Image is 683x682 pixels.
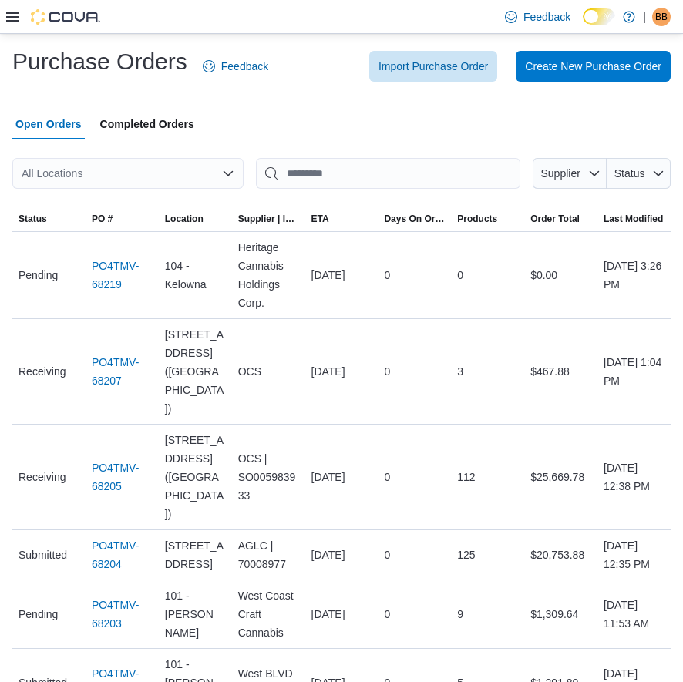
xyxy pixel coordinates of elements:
[86,207,159,231] button: PO #
[614,167,645,180] span: Status
[643,8,646,26] p: |
[12,46,187,77] h1: Purchase Orders
[19,546,67,564] span: Submitted
[525,59,661,74] span: Create New Purchase Order
[655,8,668,26] span: BB
[197,51,274,82] a: Feedback
[583,8,615,25] input: Dark Mode
[92,213,113,225] span: PO #
[597,250,671,300] div: [DATE] 3:26 PM
[232,356,305,387] div: OCS
[524,260,597,291] div: $0.00
[232,530,305,580] div: AGLC | 70008977
[530,213,580,225] span: Order Total
[541,167,580,180] span: Supplier
[604,213,663,225] span: Last Modified
[524,539,597,570] div: $20,753.88
[524,356,597,387] div: $467.88
[165,325,226,418] span: [STREET_ADDRESS] ([GEOGRAPHIC_DATA])
[597,207,671,231] button: Last Modified
[516,51,671,82] button: Create New Purchase Order
[19,213,47,225] span: Status
[652,8,671,26] div: Bobby B
[607,158,671,189] button: Status
[378,207,451,231] button: Days On Order
[221,59,268,74] span: Feedback
[232,232,305,318] div: Heritage Cannabis Holdings Corp.
[597,590,671,639] div: [DATE] 11:53 AM
[15,109,82,139] span: Open Orders
[305,599,379,630] div: [DATE]
[384,546,390,564] span: 0
[523,9,570,25] span: Feedback
[19,266,58,284] span: Pending
[19,468,66,486] span: Receiving
[159,207,232,231] button: Location
[305,356,379,387] div: [DATE]
[305,207,379,231] button: ETA
[524,599,597,630] div: $1,309.64
[379,59,488,74] span: Import Purchase Order
[305,539,379,570] div: [DATE]
[92,257,153,294] a: PO4TMV-68219
[92,596,153,633] a: PO4TMV-68203
[238,213,299,225] span: Supplier | Invoice Number
[457,266,463,284] span: 0
[597,452,671,502] div: [DATE] 12:38 PM
[165,257,226,294] span: 104 - Kelowna
[524,462,597,492] div: $25,669.78
[19,605,58,623] span: Pending
[165,536,226,573] span: [STREET_ADDRESS]
[524,207,597,231] button: Order Total
[457,213,497,225] span: Products
[384,266,390,284] span: 0
[92,353,153,390] a: PO4TMV-68207
[92,459,153,496] a: PO4TMV-68205
[384,213,445,225] span: Days On Order
[457,546,475,564] span: 125
[100,109,194,139] span: Completed Orders
[384,605,390,623] span: 0
[457,605,463,623] span: 9
[222,167,234,180] button: Open list of options
[165,586,226,642] span: 101 - [PERSON_NAME]
[305,462,379,492] div: [DATE]
[165,431,226,523] span: [STREET_ADDRESS] ([GEOGRAPHIC_DATA])
[457,468,475,486] span: 112
[305,260,379,291] div: [DATE]
[369,51,497,82] button: Import Purchase Order
[499,2,577,32] a: Feedback
[165,213,204,225] div: Location
[256,158,520,189] input: This is a search bar. After typing your query, hit enter to filter the results lower in the page.
[597,347,671,396] div: [DATE] 1:04 PM
[232,443,305,511] div: OCS | SO005983933
[232,207,305,231] button: Supplier | Invoice Number
[19,362,66,381] span: Receiving
[311,213,329,225] span: ETA
[31,9,100,25] img: Cova
[533,158,607,189] button: Supplier
[451,207,524,231] button: Products
[232,580,305,648] div: West Coast Craft Cannabis
[384,362,390,381] span: 0
[92,536,153,573] a: PO4TMV-68204
[457,362,463,381] span: 3
[384,468,390,486] span: 0
[12,207,86,231] button: Status
[597,530,671,580] div: [DATE] 12:35 PM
